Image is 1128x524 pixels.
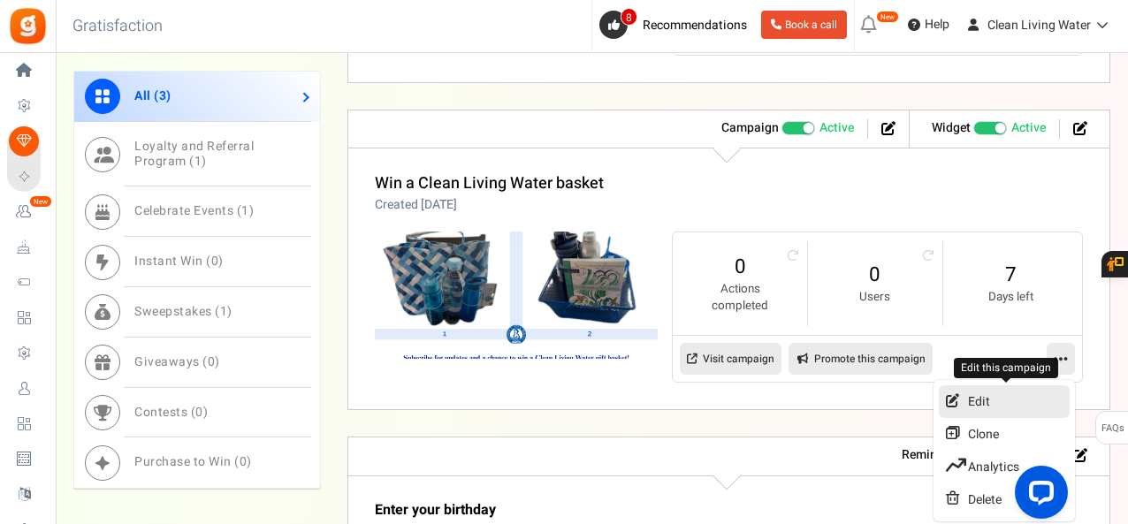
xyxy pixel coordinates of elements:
em: New [29,195,52,208]
img: Gratisfaction [8,6,48,46]
span: 1 [194,152,202,171]
span: Giveaways ( ) [134,353,220,371]
strong: Reminder [902,445,955,464]
span: FAQs [1101,412,1124,445]
a: 0 [826,261,925,289]
div: Edit this campaign [954,358,1058,378]
a: Help [901,11,957,39]
span: 3 [159,87,167,105]
span: Recommendations [643,16,747,34]
em: New [876,11,899,23]
small: Users [826,289,925,306]
strong: Widget [932,118,971,137]
span: 1 [241,201,249,220]
a: Book a call [761,11,847,39]
span: All ( ) [134,87,171,105]
a: Delete [939,483,1070,516]
span: Loyalty and Referral Program ( ) [134,137,254,171]
span: Instant Win ( ) [134,252,224,270]
a: 0 [690,253,789,281]
p: Created [DATE] [375,196,604,214]
span: 0 [240,452,248,471]
h3: Enter your birthday [375,503,941,519]
small: Actions completed [690,281,789,315]
a: Visit campaign [680,343,781,375]
span: 8 [621,8,637,26]
span: 0 [208,353,216,371]
span: 0 [211,252,219,270]
span: Help [920,16,949,34]
a: 8 Recommendations [599,11,754,39]
span: Contests ( ) [134,403,208,421]
strong: Campaign [721,118,779,137]
li: 7 [943,241,1078,326]
li: Widget activated [918,119,1060,140]
span: 1 [220,302,228,321]
small: Days left [961,289,1061,306]
span: Active [819,119,854,137]
span: Active [1011,119,1046,137]
a: Win a Clean Living Water basket [375,171,604,195]
span: Purchase to Win ( ) [134,452,252,471]
a: Promote this campaign [789,343,933,375]
h3: Gratisfaction [53,9,182,44]
a: Clone [939,418,1070,451]
span: Celebrate Events ( ) [134,201,254,220]
span: 0 [195,403,203,421]
span: Clean Living Water [987,16,1091,34]
a: New [7,197,48,227]
a: Edit [939,385,1070,418]
span: Sweepstakes ( ) [134,302,232,321]
a: Analytics [939,451,1070,483]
